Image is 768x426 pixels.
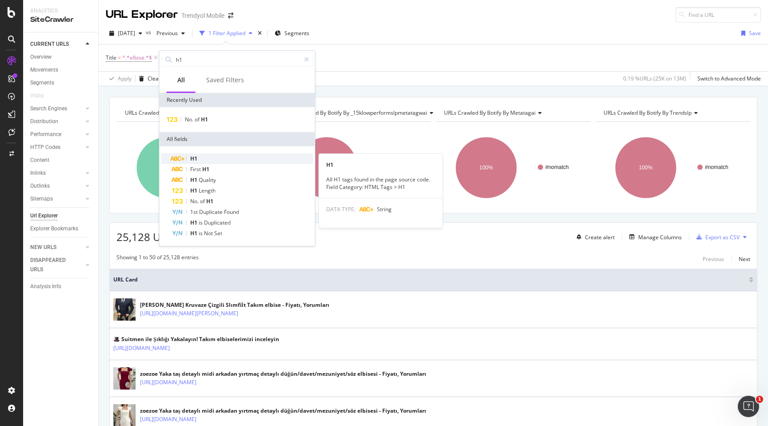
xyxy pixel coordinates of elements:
[30,169,46,178] div: Inlinks
[195,116,201,123] span: of
[206,76,244,84] div: Saved Filters
[749,29,761,37] div: Save
[190,197,200,205] span: No.
[693,230,740,244] button: Export as CSV
[116,253,199,264] div: Showing 1 to 50 of 25,128 entries
[276,129,431,206] div: A chart.
[118,54,121,61] span: =
[602,106,742,120] h4: URLs Crawled By Botify By trendslp
[703,255,724,263] div: Previous
[199,208,224,216] span: Duplicate
[545,164,569,170] text: #nomatch
[30,15,91,25] div: SiteCrawler
[739,255,750,263] div: Next
[146,28,153,36] span: vs
[116,129,272,206] div: A chart.
[480,165,493,171] text: 100%
[30,224,92,233] a: Explorer Bookmarks
[638,233,682,241] div: Manage Columns
[30,40,83,49] a: CURRENT URLS
[30,78,54,88] div: Segments
[30,211,58,221] div: Url Explorer
[283,106,440,120] h4: URLs Crawled By Botify By _15klowperformslpmetatagwai
[140,370,426,378] div: zoezoe Yaka taş detaylı midi arkadan yırtmaç detaylı düğün/davet/mezuniyet/söz elbisesi - Fiyatı,...
[202,165,209,173] span: H1
[30,117,83,126] a: Distribution
[160,93,315,107] div: Recently Used
[206,197,213,205] span: H1
[30,104,67,113] div: Search Engines
[326,205,356,213] span: DATA TYPE:
[113,362,136,395] img: main image
[30,169,83,178] a: Inlinks
[30,65,92,75] a: Movements
[30,224,78,233] div: Explorer Bookmarks
[136,72,161,86] button: Clear
[30,91,44,100] div: Visits
[444,109,536,117] span: URLs Crawled By Botify By metatagai
[738,396,759,417] iframe: Intercom live chat
[118,29,135,37] span: 2025 Sep. 7th
[30,65,58,75] div: Movements
[30,91,52,100] a: Visits
[585,233,615,241] div: Create alert
[319,161,443,169] div: H1
[604,109,692,117] span: URLs Crawled By Botify By trendslp
[626,232,682,242] button: Manage Columns
[140,407,426,415] div: zoezoe Yaka taş detaylı midi arkadan yırtmaç detaylı düğün/davet/mezuniyet/söz elbisesi - Fiyatı,...
[204,229,214,237] span: Not
[697,75,761,82] div: Switch to Advanced Mode
[199,176,216,184] span: Quality
[30,143,60,152] div: HTTP Codes
[623,75,686,82] div: 0.19 % URLs ( 25K on 13M )
[190,187,199,194] span: H1
[738,26,761,40] button: Save
[122,52,152,64] span: ^.*elbise.*$
[116,229,211,244] span: 25,128 URLs found
[140,415,196,424] a: [URL][DOMAIN_NAME]
[30,143,83,152] a: HTTP Codes
[140,378,196,387] a: [URL][DOMAIN_NAME]
[113,293,136,326] img: main image
[113,344,170,353] a: [URL][DOMAIN_NAME]
[595,129,750,206] svg: A chart.
[201,116,208,123] span: H1
[190,208,199,216] span: 1st
[190,176,199,184] span: H1
[30,256,83,274] a: DISAPPEARED URLS
[224,208,239,216] span: Found
[106,72,132,86] button: Apply
[30,130,83,139] a: Performance
[125,109,219,117] span: URLs Crawled By Botify By page_types
[199,229,204,237] span: is
[153,29,178,37] span: Previous
[30,117,58,126] div: Distribution
[256,29,264,38] div: times
[30,243,83,252] a: NEW URLS
[214,229,222,237] span: Set
[30,194,83,204] a: Sitemaps
[199,219,204,226] span: is
[30,40,69,49] div: CURRENT URLS
[284,29,309,37] span: Segments
[106,7,178,22] div: URL Explorer
[284,109,427,117] span: URLs Crawled By Botify By _15klowperformslpmetatagwai
[30,104,83,113] a: Search Engines
[30,181,50,191] div: Outlinks
[30,211,92,221] a: Url Explorer
[30,194,53,204] div: Sitemaps
[30,52,52,62] div: Overview
[30,52,92,62] a: Overview
[196,26,256,40] button: 1 Filter Applied
[30,282,92,291] a: Analysis Info
[30,243,56,252] div: NEW URLS
[177,76,185,84] div: All
[30,181,83,191] a: Outlinks
[442,106,583,120] h4: URLs Crawled By Botify By metatagai
[436,129,591,206] svg: A chart.
[200,197,206,205] span: of
[153,26,188,40] button: Previous
[30,282,61,291] div: Analysis Info
[676,7,761,23] input: Find a URL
